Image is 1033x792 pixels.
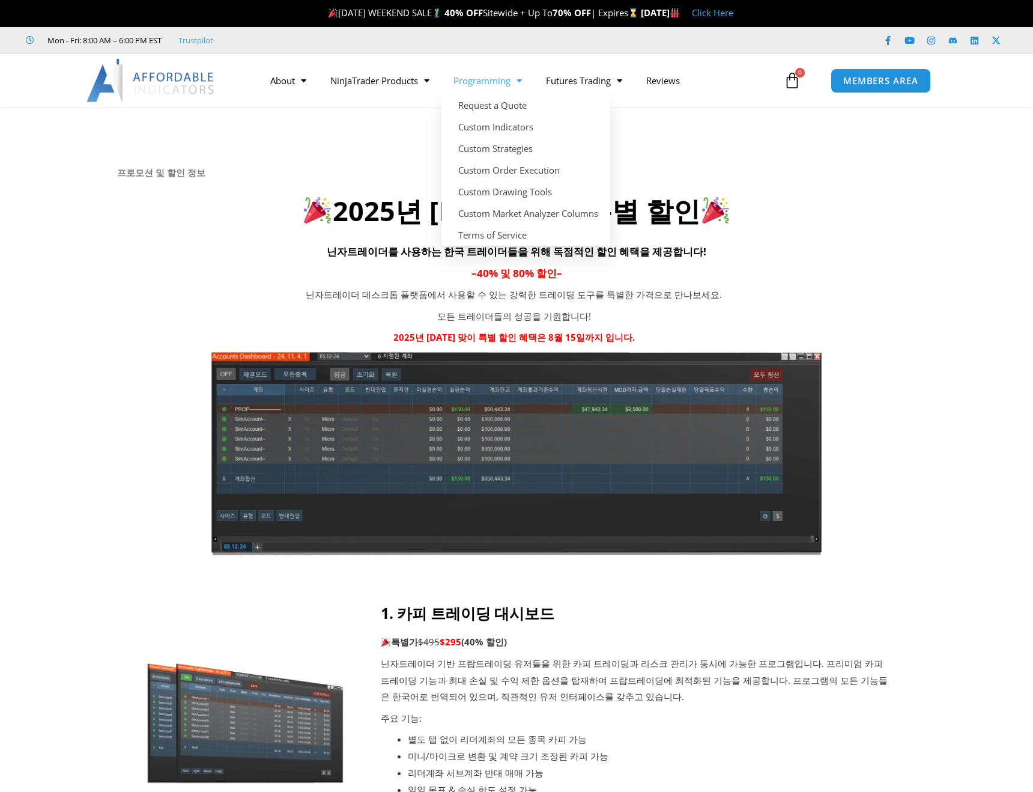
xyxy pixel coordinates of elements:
h6: 프로모션 및 할인 정보 [117,167,916,178]
img: 🏌️‍♂️ [432,8,441,17]
span: MEMBERS AREA [843,76,918,85]
span: Mon - Fri: 8:00 AM – 6:00 PM EST [44,33,162,47]
span: 0 [795,68,805,78]
a: About [258,67,318,94]
a: 0 [766,63,819,98]
img: 🏭 [670,8,679,17]
a: Custom Strategies [441,138,610,159]
img: ⌛ [629,8,638,17]
a: MEMBERS AREA [831,69,931,93]
a: Terms of Service [441,224,610,246]
li: 미니/마이크로 변환 및 계약 크기 조정된 카피 가능 [408,748,892,765]
strong: 70% OFF [553,7,591,19]
span: 40% 및 80% 할인 [477,266,557,280]
a: Request a Quote [441,94,610,116]
img: 🎉 [381,638,390,647]
strong: [DATE] [641,7,680,19]
a: Custom Indicators [441,116,610,138]
h2: 2025년 [DATE] 맞이 특별 할인 [117,193,916,229]
strong: 2025년 [DATE] 맞이 특별 할인 혜택은 8월 15일까지 입니다. [393,331,635,343]
a: Custom Market Analyzer Columns [441,203,610,224]
a: Click Here [692,7,733,19]
p: 모든 트레이더들의 성공을 기원합니다! [267,308,761,325]
span: [DATE] WEEKEND SALE Sitewide + Up To | Expires [326,7,641,19]
li: 리더계좌 서브계좌 반대 매매 가능 [408,765,892,782]
a: Trustpilot [178,33,213,47]
ul: Programming [441,94,610,246]
a: NinjaTrader Products [318,67,441,94]
li: 별도 탭 없이 리더계좌의 모든 종목 카피 가능 [408,731,892,748]
img: 🎉 [304,196,331,224]
p: 닌자트레이더 데스크톱 플랫폼에서 사용할 수 있는 강력한 트레이딩 도구를 특별한 가격으로 만나보세요. [267,287,761,303]
a: Programming [441,67,534,94]
strong: 1. 카피 트레이딩 대시보드 [381,603,554,623]
a: Reviews [634,67,692,94]
p: 주요 기능: [381,710,892,727]
img: Screenshot 2024-11-20 151221 | Affordable Indicators – NinjaTrader [141,658,351,785]
strong: 특별가 [381,636,418,648]
strong: 40% OFF [444,7,483,19]
img: KoreanTranslation | Affordable Indicators – NinjaTrader [209,350,824,556]
nav: Menu [258,67,781,94]
span: $495 [418,636,440,648]
a: Futures Trading [534,67,634,94]
span: $295 [440,636,461,648]
a: Custom Order Execution [441,159,610,181]
img: 🎉 [702,196,729,224]
a: Custom Drawing Tools [441,181,610,203]
span: – [557,266,562,280]
img: LogoAI | Affordable Indicators – NinjaTrader [86,59,216,102]
b: (40% 할인) [461,636,507,648]
span: 닌자트레이더를 사용하는 한국 트레이더들을 위해 독점적인 할인 혜택을 제공합니다! [327,245,706,258]
p: 닌자트레이더 기반 프랍트레이딩 유저들을 위한 카피 트레이딩과 리스크 관리가 동시에 가능한 프로그램입니다. 프리미엄 카피 트레이딩 기능과 최대 손실 및 수익 제한 옵션을 탑재하... [381,656,892,706]
img: 🎉 [329,8,338,17]
span: – [471,266,477,280]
